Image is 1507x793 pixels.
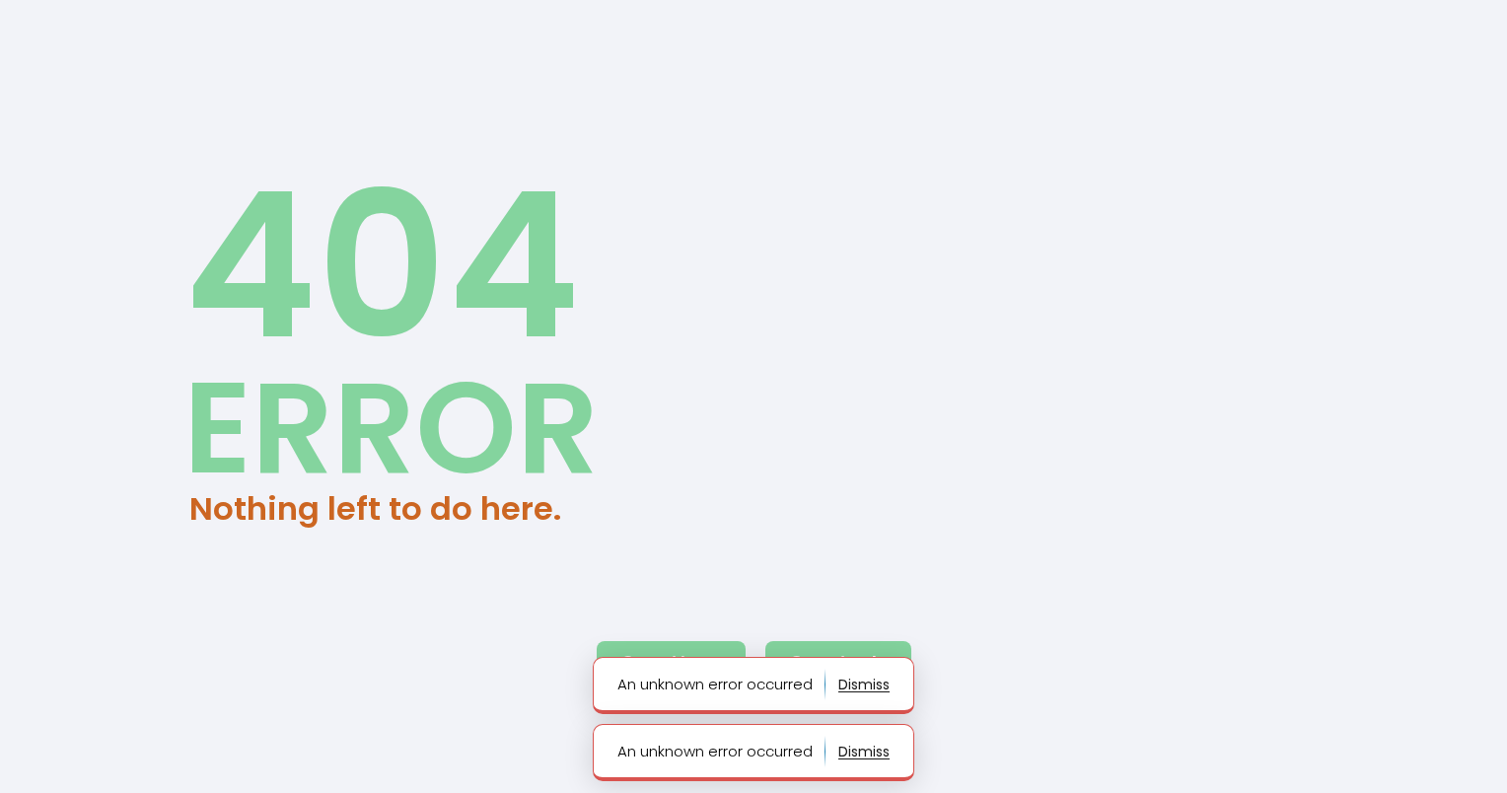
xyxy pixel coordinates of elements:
p: An unknown error occurred [617,736,825,767]
button: dismiss [838,736,890,767]
h1: 404 [183,146,1507,388]
p: Nothing left to do here. [189,485,1507,534]
p: An unknown error occurred [617,669,825,700]
m-button: Go to Home [597,641,746,685]
button: dismiss [838,669,890,700]
m-button: Go to Login [765,641,911,685]
p: ERROR [183,331,1507,524]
